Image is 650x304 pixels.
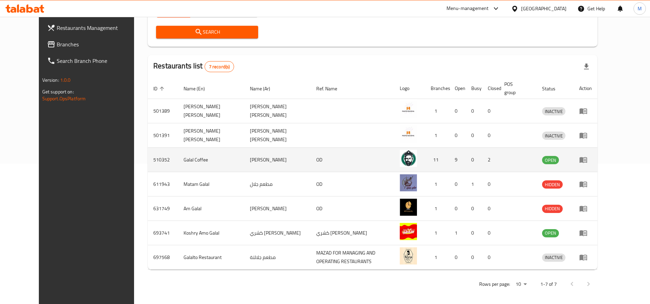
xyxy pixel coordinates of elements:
td: Galalto Restaurant [178,245,244,270]
td: 1 [425,99,449,123]
td: [PERSON_NAME] [244,148,311,172]
div: Menu [579,180,592,188]
span: INACTIVE [542,254,565,261]
span: Version: [42,76,59,85]
td: 631749 [148,196,178,221]
td: 0 [482,245,499,270]
span: Status [542,85,564,93]
td: 0 [482,123,499,148]
th: Logo [394,78,425,99]
td: 0 [482,221,499,245]
span: 7 record(s) [205,64,234,70]
td: MAZAD FOR MANAGING AND OPERATING RESTAURANTS [311,245,394,270]
p: Rows per page: [479,280,510,289]
td: 0 [466,148,482,172]
td: 1 [425,123,449,148]
div: Export file [578,58,595,75]
span: M [638,5,642,12]
div: Menu [579,204,592,213]
td: Am Galal [178,196,244,221]
span: INACTIVE [542,132,565,140]
td: 0 [449,196,466,221]
span: POS group [504,80,529,97]
div: [GEOGRAPHIC_DATA] [521,5,566,12]
td: 697568 [148,245,178,270]
td: [PERSON_NAME] [PERSON_NAME] [244,99,311,123]
img: Koshry Amo Galal [400,223,417,240]
td: 1 [425,172,449,196]
img: Galalto Restaurant [400,247,417,264]
span: INACTIVE [542,108,565,115]
th: Branches [425,78,449,99]
img: Nahed Galal Mostafa Mohamed [400,101,417,118]
td: 0 [449,123,466,148]
td: 693741 [148,221,178,245]
td: 1 [425,221,449,245]
img: Matam Galal [400,174,417,191]
td: Koshry Amo Galal [178,221,244,245]
td: 611943 [148,172,178,196]
td: كشري [PERSON_NAME] [244,221,311,245]
th: Open [449,78,466,99]
td: 1 [466,172,482,196]
span: HIDDEN [542,181,563,189]
span: Name (Ar) [250,85,279,93]
td: 2 [482,148,499,172]
a: Restaurants Management [42,20,147,36]
td: Galal Coffee [178,148,244,172]
td: 0 [466,196,482,221]
span: OPEN [542,156,559,164]
td: مطعم جلالتة [244,245,311,270]
button: Search [156,26,258,38]
td: [PERSON_NAME] [PERSON_NAME] [178,123,244,148]
div: Menu [579,229,592,237]
span: HIDDEN [542,205,563,213]
td: 0 [482,172,499,196]
div: Menu [579,131,592,139]
div: Menu-management [447,4,489,13]
td: 11 [425,148,449,172]
td: 1 [425,196,449,221]
span: Ref. Name [316,85,346,93]
td: [PERSON_NAME] [PERSON_NAME] [244,123,311,148]
span: 1.0.0 [60,76,71,85]
p: 1-7 of 7 [540,280,557,289]
td: كشري [PERSON_NAME] [311,221,394,245]
h2: Restaurants list [153,61,234,72]
td: 0 [466,245,482,270]
td: 0 [466,221,482,245]
td: OD [311,172,394,196]
td: 1 [449,221,466,245]
div: INACTIVE [542,107,565,115]
td: 0 [482,99,499,123]
div: Rows per page: [513,279,529,290]
td: 501389 [148,99,178,123]
td: 1 [425,245,449,270]
td: [PERSON_NAME] [244,196,311,221]
img: Galal Coffee [400,150,417,167]
div: Menu [579,107,592,115]
th: Closed [482,78,499,99]
td: 0 [466,99,482,123]
span: Name (En) [184,85,214,93]
td: 0 [449,99,466,123]
td: Matam Galal [178,172,244,196]
th: Action [574,78,597,99]
div: OPEN [542,229,559,237]
td: OD [311,148,394,172]
td: 510352 [148,148,178,172]
div: Menu [579,253,592,261]
th: Busy [466,78,482,99]
td: 0 [466,123,482,148]
span: Restaurants Management [57,24,142,32]
span: OPEN [542,229,559,237]
span: Branches [57,40,142,48]
td: 0 [449,172,466,196]
div: Total records count [205,61,234,72]
a: Branches [42,36,147,53]
td: 0 [449,245,466,270]
td: 501391 [148,123,178,148]
td: مطعم جلال [244,172,311,196]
